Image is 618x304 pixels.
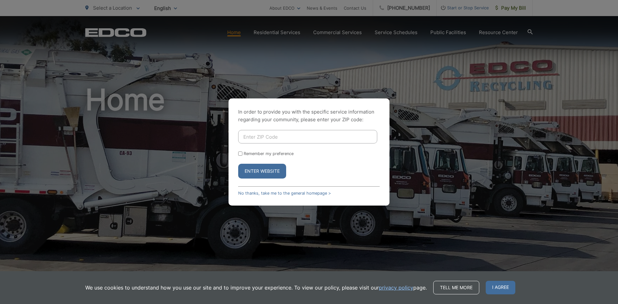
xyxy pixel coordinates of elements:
[486,281,515,294] span: I agree
[238,108,380,124] p: In order to provide you with the specific service information regarding your community, please en...
[379,284,413,291] a: privacy policy
[238,130,377,143] input: Enter ZIP Code
[238,191,331,196] a: No thanks, take me to the general homepage >
[244,151,294,156] label: Remember my preference
[238,164,286,179] button: Enter Website
[85,284,427,291] p: We use cookies to understand how you use our site and to improve your experience. To view our pol...
[433,281,479,294] a: Tell me more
